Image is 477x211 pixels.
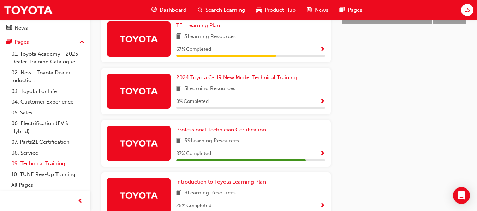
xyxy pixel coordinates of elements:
a: car-iconProduct Hub [251,3,301,17]
span: Show Progress [320,203,325,209]
span: search-icon [198,6,203,14]
span: 2024 Toyota C-HR New Model Technical Training [176,74,297,81]
span: Show Progress [320,46,325,53]
span: car-icon [256,6,262,14]
span: Dashboard [160,6,186,14]
span: news-icon [6,25,12,31]
a: Introduction to Toyota Learning Plan [176,178,269,186]
a: 09. Technical Training [8,158,87,169]
span: Show Progress [320,99,325,105]
img: Trak [119,85,158,97]
span: book-icon [176,189,181,198]
img: Trak [119,33,158,45]
span: 87 % Completed [176,150,211,158]
a: news-iconNews [301,3,334,17]
img: Trak [4,2,53,18]
span: Professional Technician Certification [176,126,266,133]
span: news-icon [307,6,312,14]
div: Open Intercom Messenger [453,187,470,204]
div: Pages [14,38,29,46]
span: book-icon [176,137,181,145]
span: up-icon [79,38,84,47]
button: Pages [3,36,87,49]
span: Product Hub [264,6,296,14]
a: News [3,21,87,35]
span: LS [464,6,470,14]
a: 05. Sales [8,107,87,118]
div: News [14,24,28,32]
span: News [315,6,328,14]
span: 3 Learning Resources [184,32,236,41]
span: pages-icon [6,39,12,45]
button: Show Progress [320,149,325,158]
img: Trak [119,137,158,149]
span: book-icon [176,32,181,41]
a: 03. Toyota For Life [8,86,87,97]
a: TFL Learning Plan [176,21,223,30]
a: pages-iconPages [334,3,368,17]
span: Introduction to Toyota Learning Plan [176,179,266,185]
span: 67 % Completed [176,45,211,54]
button: Show Progress [320,201,325,210]
a: 06. Electrification (EV & Hybrid) [8,118,87,137]
button: LS [461,4,473,16]
img: Trak [119,189,158,201]
span: TFL Learning Plan [176,22,220,29]
button: Show Progress [320,45,325,54]
a: 10. TUNE Rev-Up Training [8,169,87,180]
a: search-iconSearch Learning [192,3,251,17]
span: 8 Learning Resources [184,189,236,198]
span: 25 % Completed [176,202,211,210]
a: Professional Technician Certification [176,126,269,134]
span: Pages [348,6,362,14]
a: 08. Service [8,148,87,159]
span: pages-icon [340,6,345,14]
a: 2024 Toyota C-HR New Model Technical Training [176,74,300,82]
button: Show Progress [320,97,325,106]
span: book-icon [176,85,181,93]
span: guage-icon [151,6,157,14]
span: 0 % Completed [176,98,209,106]
span: 5 Learning Resources [184,85,235,93]
a: 07. Parts21 Certification [8,137,87,148]
a: guage-iconDashboard [146,3,192,17]
a: 04. Customer Experience [8,97,87,107]
a: 02. New - Toyota Dealer Induction [8,67,87,86]
a: 01. Toyota Academy - 2025 Dealer Training Catalogue [8,49,87,67]
span: Search Learning [205,6,245,14]
a: All Pages [8,180,87,191]
span: prev-icon [78,197,83,206]
span: Show Progress [320,151,325,157]
span: 39 Learning Resources [184,137,239,145]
